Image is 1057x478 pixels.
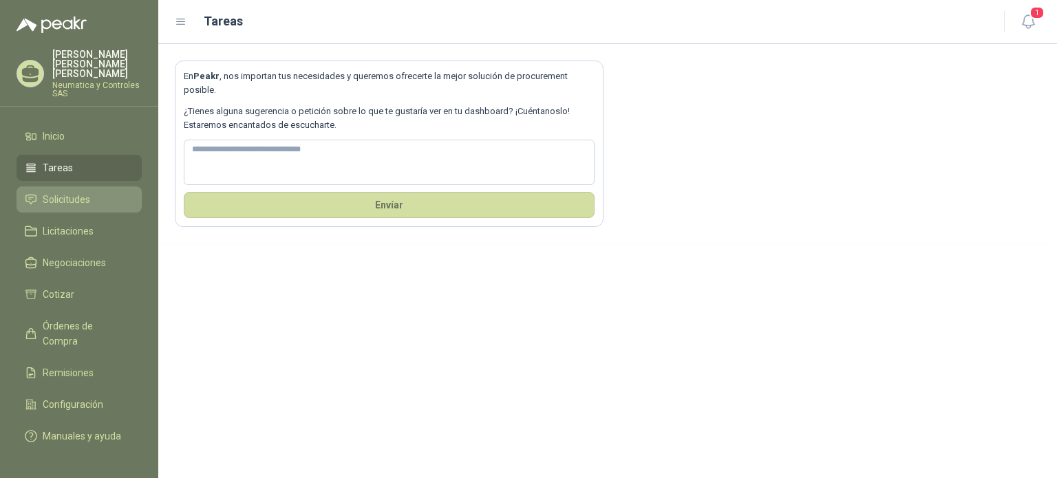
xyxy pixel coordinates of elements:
span: Negociaciones [43,255,106,270]
h1: Tareas [204,12,243,31]
span: Solicitudes [43,192,90,207]
a: Configuración [17,391,142,417]
p: En , nos importan tus necesidades y queremos ofrecerte la mejor solución de procurement posible. [184,69,595,98]
p: ¿Tienes alguna sugerencia o petición sobre lo que te gustaría ver en tu dashboard? ¡Cuéntanoslo! ... [184,105,595,133]
span: Órdenes de Compra [43,318,129,349]
p: [PERSON_NAME] [PERSON_NAME] [PERSON_NAME] [52,50,142,78]
span: 1 [1029,6,1045,19]
span: Inicio [43,129,65,144]
span: Tareas [43,160,73,175]
span: Remisiones [43,365,94,380]
span: Cotizar [43,287,74,302]
button: 1 [1016,10,1040,34]
span: Licitaciones [43,224,94,239]
img: Logo peakr [17,17,87,33]
a: Cotizar [17,281,142,307]
span: Configuración [43,397,103,412]
a: Licitaciones [17,218,142,244]
a: Remisiones [17,360,142,386]
b: Peakr [193,71,220,81]
a: Solicitudes [17,186,142,213]
a: Órdenes de Compra [17,313,142,354]
a: Manuales y ayuda [17,423,142,449]
span: Manuales y ayuda [43,428,121,444]
a: Inicio [17,123,142,149]
a: Tareas [17,155,142,181]
a: Negociaciones [17,250,142,276]
p: Neumatica y Controles SAS [52,81,142,98]
button: Envíar [184,192,595,218]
